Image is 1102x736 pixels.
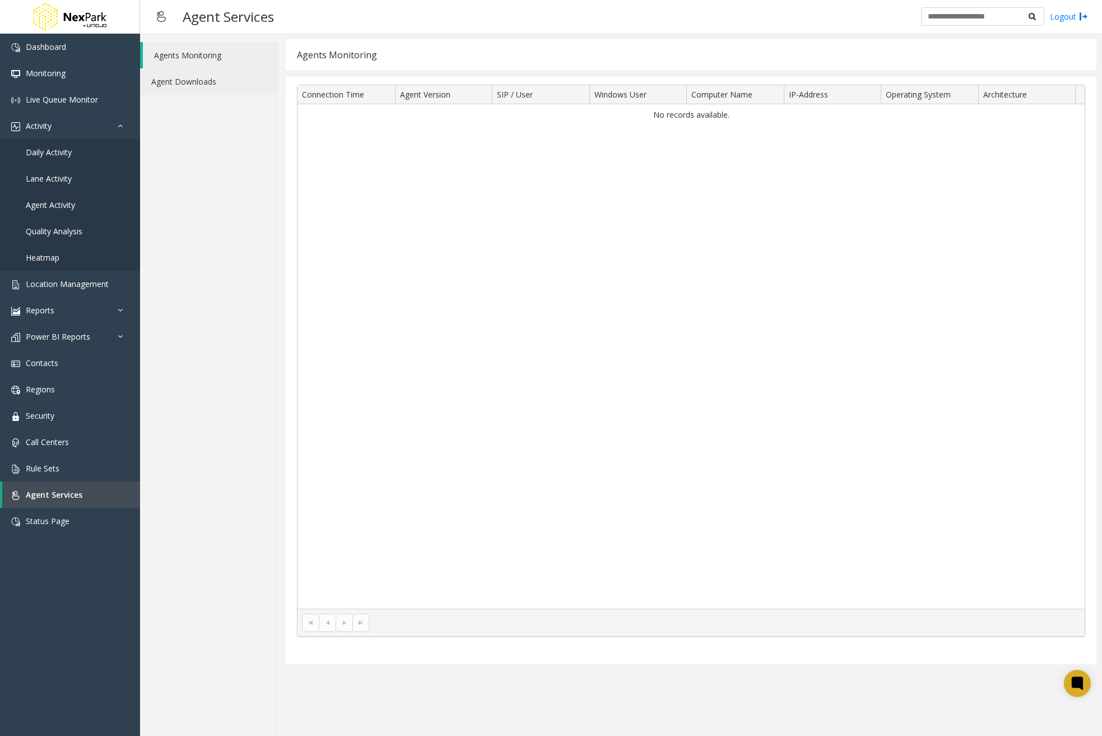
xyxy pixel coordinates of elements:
img: 'icon' [11,307,20,316]
div: Data table [297,85,1085,609]
img: 'icon' [11,359,20,368]
span: Activity [26,121,52,131]
span: Agent Version [400,89,450,100]
span: SIP / User [497,89,533,100]
img: 'icon' [11,333,20,342]
span: Operating System [886,89,951,100]
span: Computer Name [691,89,752,100]
span: Heatmap [26,252,59,263]
img: pageIcon [151,3,171,30]
span: Agent Services [26,489,82,500]
span: IP-Address [789,89,828,100]
span: Daily Activity [26,147,72,158]
span: Connection Time [302,89,364,100]
td: No records available. [297,104,1085,126]
span: Agent Activity [26,200,75,210]
span: Windows User [594,89,647,100]
span: Lane Activity [26,173,72,184]
img: logout [1079,11,1088,22]
span: Quality Analysis [26,226,82,237]
span: Rule Sets [26,463,59,474]
a: Agent Downloads [140,68,280,95]
img: 'icon' [11,438,20,447]
span: Architecture [983,89,1027,100]
span: Power BI Reports [26,331,90,342]
span: Status Page [26,516,69,526]
span: Location Management [26,279,109,289]
img: 'icon' [11,280,20,289]
span: Live Queue Monitor [26,94,98,105]
img: 'icon' [11,43,20,52]
a: Agents Monitoring [143,42,280,68]
span: Regions [26,384,55,395]
img: 'icon' [11,412,20,421]
span: Dashboard [26,41,66,52]
div: Agents Monitoring [297,48,377,62]
img: 'icon' [11,122,20,131]
img: 'icon' [11,517,20,526]
span: Security [26,410,54,421]
img: 'icon' [11,386,20,395]
a: Logout [1050,11,1088,22]
img: 'icon' [11,465,20,474]
span: Monitoring [26,68,66,78]
img: 'icon' [11,96,20,105]
span: Call Centers [26,437,69,447]
img: 'icon' [11,491,20,500]
span: Reports [26,305,54,316]
img: 'icon' [11,70,20,78]
a: Agent Services [2,482,140,508]
span: Contacts [26,358,58,368]
h3: Agent Services [177,3,280,30]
